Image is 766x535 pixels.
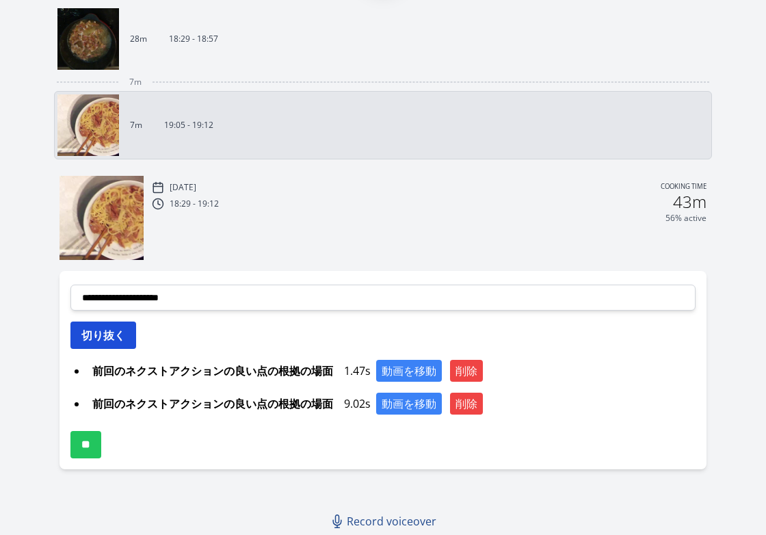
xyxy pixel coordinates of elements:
button: 削除 [450,360,483,382]
p: 7m [130,120,142,131]
p: 19:05 - 19:12 [164,120,213,131]
img: 250821100545_thumb.jpeg [57,94,119,156]
p: 18:29 - 19:12 [170,198,219,209]
a: Record voiceover [325,508,445,535]
p: 18:29 - 18:57 [169,34,218,44]
p: [DATE] [170,182,196,193]
div: 9.02s [87,393,696,415]
p: 56% active [665,213,706,224]
span: 前回のネクストアクションの良い点の根拠の場面 [87,393,339,415]
div: 1.47s [87,360,696,382]
button: 動画を移動 [376,393,442,415]
button: 削除 [450,393,483,415]
button: 切り抜く [70,322,136,349]
img: 250821100545_thumb.jpeg [60,176,144,260]
span: Record voiceover [347,513,436,530]
p: 28m [130,34,147,44]
img: 250821092945_thumb.jpeg [57,8,119,70]
h2: 43m [673,194,706,210]
button: 動画を移動 [376,360,442,382]
span: 7m [129,77,142,88]
p: Cooking time [661,181,706,194]
span: 前回のネクストアクションの良い点の根拠の場面 [87,360,339,382]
